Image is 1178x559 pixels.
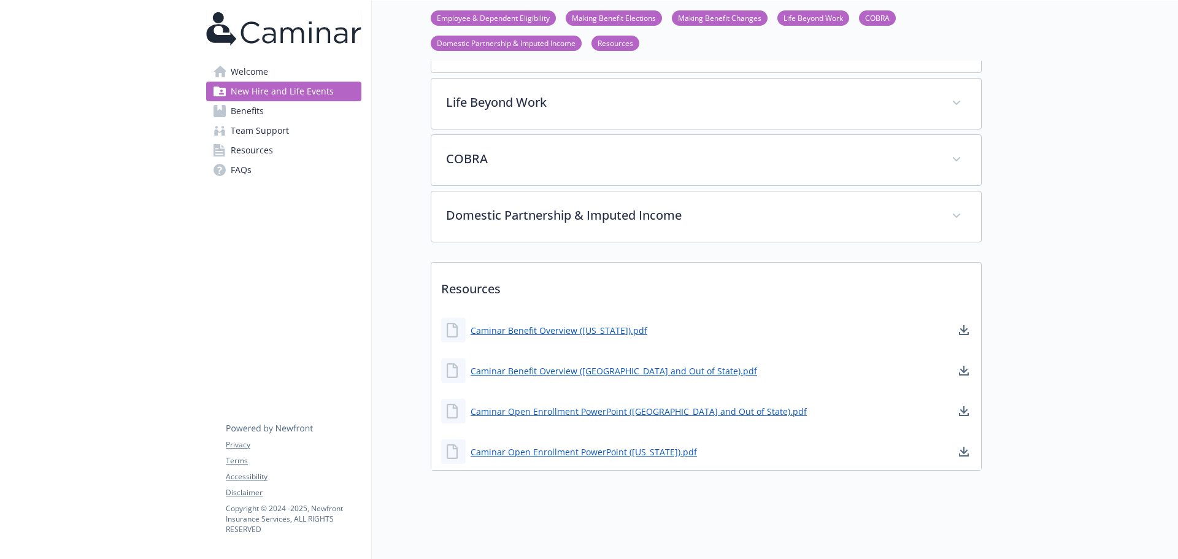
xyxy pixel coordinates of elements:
a: Disclaimer [226,487,361,498]
a: Accessibility [226,471,361,482]
span: Team Support [231,121,289,141]
a: download document [957,363,971,378]
a: download document [957,323,971,337]
a: Domestic Partnership & Imputed Income [431,37,582,48]
span: Resources [231,141,273,160]
a: FAQs [206,160,361,180]
a: Welcome [206,62,361,82]
a: Benefits [206,101,361,121]
p: Life Beyond Work [446,93,937,112]
a: COBRA [859,12,896,23]
a: Caminar Benefit Overview ([US_STATE]).pdf [471,324,647,337]
a: Employee & Dependent Eligibility [431,12,556,23]
a: Caminar Benefit Overview ([GEOGRAPHIC_DATA] and Out of State).pdf [471,364,757,377]
a: New Hire and Life Events [206,82,361,101]
a: Making Benefit Elections [566,12,662,23]
div: COBRA [431,135,981,185]
div: Life Beyond Work [431,79,981,129]
a: Life Beyond Work [777,12,849,23]
a: Resources [206,141,361,160]
p: Domestic Partnership & Imputed Income [446,206,937,225]
p: Copyright © 2024 - 2025 , Newfront Insurance Services, ALL RIGHTS RESERVED [226,503,361,534]
a: Team Support [206,121,361,141]
p: COBRA [446,150,937,168]
span: New Hire and Life Events [231,82,334,101]
span: Benefits [231,101,264,121]
a: Terms [226,455,361,466]
a: Making Benefit Changes [672,12,768,23]
a: download document [957,444,971,459]
p: Resources [431,263,981,308]
a: Resources [591,37,639,48]
a: Caminar Open Enrollment PowerPoint ([GEOGRAPHIC_DATA] and Out of State).pdf [471,405,807,418]
span: FAQs [231,160,252,180]
a: Caminar Open Enrollment PowerPoint ([US_STATE]).pdf [471,445,697,458]
a: Privacy [226,439,361,450]
a: download document [957,404,971,418]
span: Welcome [231,62,268,82]
div: Domestic Partnership & Imputed Income [431,191,981,242]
